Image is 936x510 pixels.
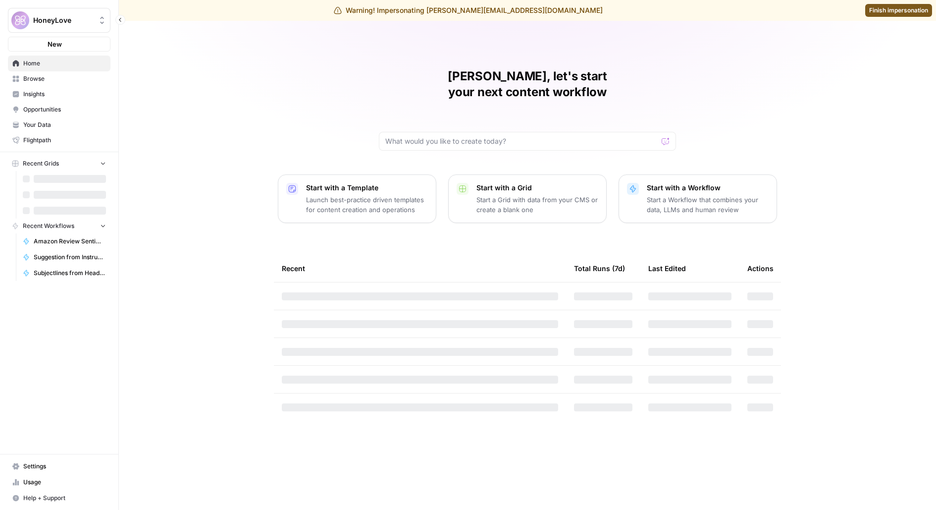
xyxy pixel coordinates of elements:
div: Total Runs (7d) [574,255,625,282]
input: What would you like to create today? [385,136,658,146]
a: Insights [8,86,110,102]
p: Start with a Grid [476,183,598,193]
button: Help + Support [8,490,110,506]
button: Start with a GridStart a Grid with data from your CMS or create a blank one [448,174,607,223]
button: New [8,37,110,52]
span: Opportunities [23,105,106,114]
a: Settings [8,458,110,474]
a: Usage [8,474,110,490]
button: Start with a TemplateLaunch best-practice driven templates for content creation and operations [278,174,436,223]
span: Usage [23,478,106,487]
span: Recent Workflows [23,222,74,230]
span: Browse [23,74,106,83]
span: Amazon Review Sentiments [34,237,106,246]
span: Flightpath [23,136,106,145]
p: Start a Grid with data from your CMS or create a blank one [476,195,598,215]
a: Opportunities [8,102,110,117]
span: Help + Support [23,494,106,503]
div: Last Edited [648,255,686,282]
a: Flightpath [8,132,110,148]
span: Finish impersonation [869,6,928,15]
h1: [PERSON_NAME], let's start your next content workflow [379,68,676,100]
div: Warning! Impersonating [PERSON_NAME][EMAIL_ADDRESS][DOMAIN_NAME] [334,5,603,15]
span: HoneyLove [33,15,93,25]
span: Recent Grids [23,159,59,168]
img: HoneyLove Logo [11,11,29,29]
a: Your Data [8,117,110,133]
a: Home [8,56,110,71]
button: Recent Grids [8,156,110,171]
span: New [48,39,62,49]
span: Insights [23,90,106,99]
p: Start a Workflow that combines your data, LLMs and human review [647,195,769,215]
a: Suggestion from Instruction [18,249,110,265]
a: Amazon Review Sentiments [18,233,110,249]
a: Finish impersonation [865,4,932,17]
p: Start with a Template [306,183,428,193]
button: Start with a WorkflowStart a Workflow that combines your data, LLMs and human review [619,174,777,223]
a: Subjectlines from Header + Copy [18,265,110,281]
span: Settings [23,462,106,471]
span: Suggestion from Instruction [34,253,106,262]
span: Home [23,59,106,68]
div: Actions [747,255,774,282]
p: Launch best-practice driven templates for content creation and operations [306,195,428,215]
button: Workspace: HoneyLove [8,8,110,33]
div: Recent [282,255,558,282]
span: Your Data [23,120,106,129]
p: Start with a Workflow [647,183,769,193]
a: Browse [8,71,110,87]
span: Subjectlines from Header + Copy [34,269,106,278]
button: Recent Workflows [8,219,110,233]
